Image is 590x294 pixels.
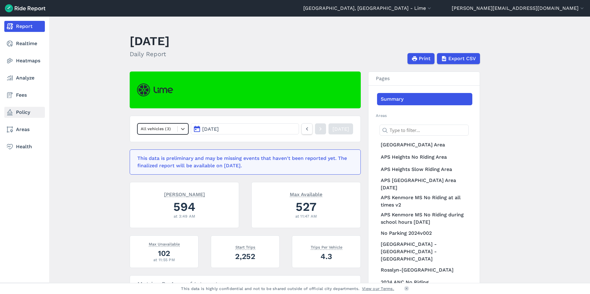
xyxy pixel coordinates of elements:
[202,126,219,132] span: [DATE]
[377,264,472,276] a: Rosslyn-[GEOGRAPHIC_DATA]
[130,276,360,293] h3: Metrics By Area of Interest
[377,139,472,151] a: [GEOGRAPHIC_DATA] Area
[362,286,394,292] a: View our Terms.
[4,72,45,83] a: Analyze
[377,163,472,176] a: APS Heights Slow Riding Area
[5,4,45,12] img: Ride Report
[4,124,45,135] a: Areas
[311,244,342,250] span: Trips Per Vehicle
[164,191,205,197] span: [PERSON_NAME]
[376,113,472,118] h2: Areas
[235,244,255,250] span: Start Trips
[377,227,472,239] a: No Parking 2024v002
[377,276,472,288] a: 2024 ANC No Riding
[137,83,173,96] img: Lime
[377,239,472,264] a: [GEOGRAPHIC_DATA] - [GEOGRAPHIC_DATA] - [GEOGRAPHIC_DATA]
[303,5,432,12] button: [GEOGRAPHIC_DATA], [GEOGRAPHIC_DATA] - Lime
[377,176,472,193] a: APS [GEOGRAPHIC_DATA] Area [DATE]
[137,155,349,169] div: This data is preliminary and may be missing events that haven't been reported yet. The finalized ...
[259,198,353,215] div: 527
[419,55,431,62] span: Print
[130,33,170,49] h1: [DATE]
[4,55,45,66] a: Heatmaps
[448,55,476,62] span: Export CSV
[4,107,45,118] a: Policy
[137,248,191,259] div: 102
[437,53,480,64] button: Export CSV
[452,5,585,12] button: [PERSON_NAME][EMAIL_ADDRESS][DOMAIN_NAME]
[407,53,435,64] button: Print
[137,257,191,263] div: at 11:55 PM
[4,21,45,32] a: Report
[377,151,472,163] a: APS Heights No Riding Area
[377,210,472,227] a: APS Kenmore MS No Riding during school hours [DATE]
[328,123,353,134] a: [DATE]
[290,191,322,197] span: Max Available
[380,125,469,136] input: Type to filter...
[300,251,353,262] div: 4.3
[4,38,45,49] a: Realtime
[4,90,45,101] a: Fees
[4,141,45,152] a: Health
[218,251,272,262] div: 2,252
[137,213,231,219] div: at 3:49 AM
[377,93,472,105] a: Summary
[368,72,480,86] h3: Pages
[149,241,180,247] span: Max Unavailable
[191,123,299,134] button: [DATE]
[137,198,231,215] div: 594
[259,213,353,219] div: at 11:47 AM
[377,193,472,210] a: APS Kenmore MS No Riding at all times v2
[130,49,170,59] h2: Daily Report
